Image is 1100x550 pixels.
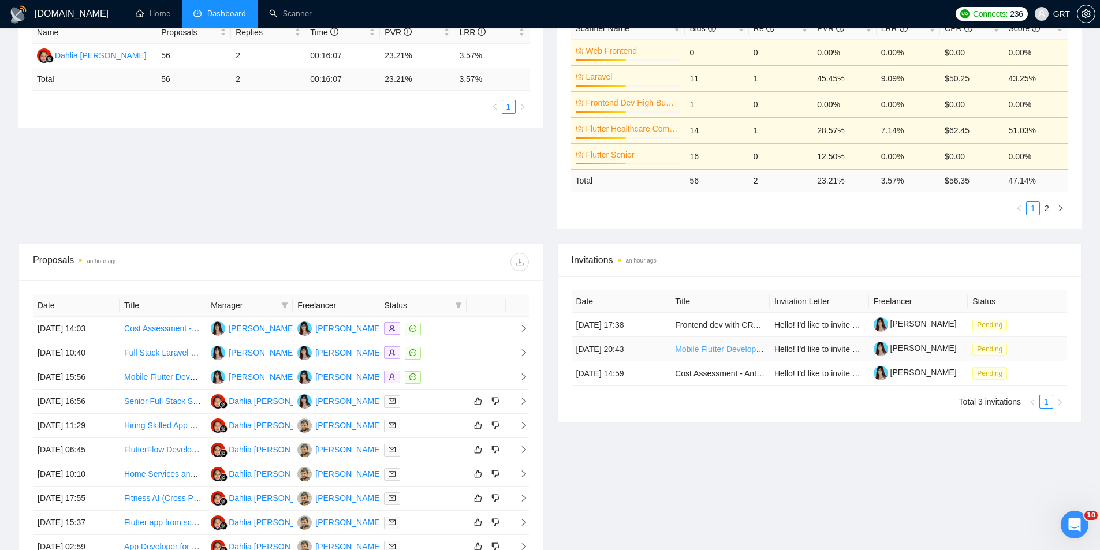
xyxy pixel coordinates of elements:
a: [PERSON_NAME] [874,319,957,328]
td: 23.21% [380,44,454,68]
span: left [1016,205,1023,212]
span: Score [1009,24,1040,33]
button: left [1012,201,1026,215]
td: $62.45 [940,117,1004,143]
td: 47.14 % [1004,169,1068,192]
td: 16 [685,143,748,169]
span: Pending [972,343,1007,356]
a: Pending [972,344,1012,353]
span: info-circle [900,24,908,32]
li: 1 [1026,201,1040,215]
td: Mobile Flutter Developer (K-12, AI-Powered, WordPress, LearnDash) [120,365,206,390]
li: Previous Page [488,100,502,114]
a: Pending [972,320,1012,329]
td: [DATE] 20:43 [572,337,671,361]
div: Dahlia [PERSON_NAME] [229,492,320,504]
a: setting [1077,9,1095,18]
a: Mobile Flutter Developer (K-12, AI-Powered, WordPress, LearnDash) [124,372,371,381]
img: SK [297,515,312,530]
span: Bids [689,24,715,33]
td: 0 [749,143,812,169]
a: Web Frontend [586,44,678,57]
span: crown [576,73,584,81]
span: mail [389,446,396,453]
td: 12.50% [812,143,876,169]
img: DW [37,48,51,63]
span: CPR [945,24,972,33]
button: right [516,100,530,114]
td: 00:16:07 [305,68,380,91]
span: mail [389,470,396,477]
span: PVR [817,24,844,33]
time: an hour ago [87,258,117,264]
button: left [1026,395,1039,409]
a: 1 [1040,395,1053,408]
span: filter [671,20,683,37]
button: like [471,467,485,481]
img: AK [211,346,225,360]
button: dislike [489,443,502,457]
td: 0 [685,39,748,65]
div: [PERSON_NAME] [229,371,295,383]
a: 1 [1027,202,1039,215]
span: message [409,373,416,380]
th: Date [572,290,671,313]
button: like [471,418,485,432]
a: searchScanner [269,9,312,18]
a: AK[PERSON_NAME] [211,372,295,381]
td: 0.00% [877,39,940,65]
span: Status [384,299,450,312]
a: DWDahlia [PERSON_NAME] [211,517,320,526]
img: DW [211,443,225,457]
th: Invitation Letter [770,290,869,313]
th: Proposals [156,21,231,44]
li: Previous Page [1012,201,1026,215]
td: [DATE] 10:40 [33,341,120,365]
img: gigradar-bm.png [219,473,228,481]
div: Proposals [33,253,281,271]
span: Scanner Name [576,24,629,33]
span: right [519,103,526,110]
span: download [511,257,528,267]
a: SK[PERSON_NAME] [297,469,382,478]
span: Time [310,28,338,37]
img: SK [297,467,312,481]
a: Mobile Flutter Developer (K-12, AI-Powered, WordPress, LearnDash) [675,345,922,354]
a: homeHome [136,9,170,18]
span: dashboard [193,9,202,17]
td: 11 [685,65,748,91]
span: LRR [881,24,908,33]
a: [PERSON_NAME] [874,343,957,353]
span: like [474,445,482,454]
td: 3.57% [454,44,529,68]
li: Next Page [516,100,530,114]
img: AK [297,370,312,384]
span: Manager [211,299,277,312]
span: Pending [972,319,1007,331]
td: 3.57 % [877,169,940,192]
td: 28.57% [812,117,876,143]
img: gigradar-bm.png [219,401,228,409]
span: mail [389,543,396,550]
div: Dahlia [PERSON_NAME] [229,443,320,456]
span: message [409,325,416,332]
a: SK[PERSON_NAME] [297,444,382,454]
img: c1dSA1Sanb3UJ4tXDzU7zmv3bZJYLMJTdt9ntF7Y1QFSFrdUuGEW8-PFTOwPdHVloE [874,366,888,380]
td: Total [32,68,156,91]
td: $0.00 [940,91,1004,117]
span: right [510,324,528,332]
li: Total 3 invitations [959,395,1021,409]
div: Dahlia [PERSON_NAME] [229,516,320,529]
span: like [474,469,482,478]
span: Re [754,24,774,33]
td: 0.00% [877,91,940,117]
td: $50.25 [940,65,1004,91]
img: c1dSA1Sanb3UJ4tXDzU7zmv3bZJYLMJTdt9ntF7Y1QFSFrdUuGEW8-PFTOwPdHVloE [874,342,888,356]
a: 2 [1041,202,1053,215]
img: DW [211,467,225,481]
span: crown [576,99,584,107]
img: gigradar-bm.png [46,55,54,63]
span: right [1057,205,1064,212]
td: 00:16:07 [305,44,380,68]
img: AK [297,346,312,360]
